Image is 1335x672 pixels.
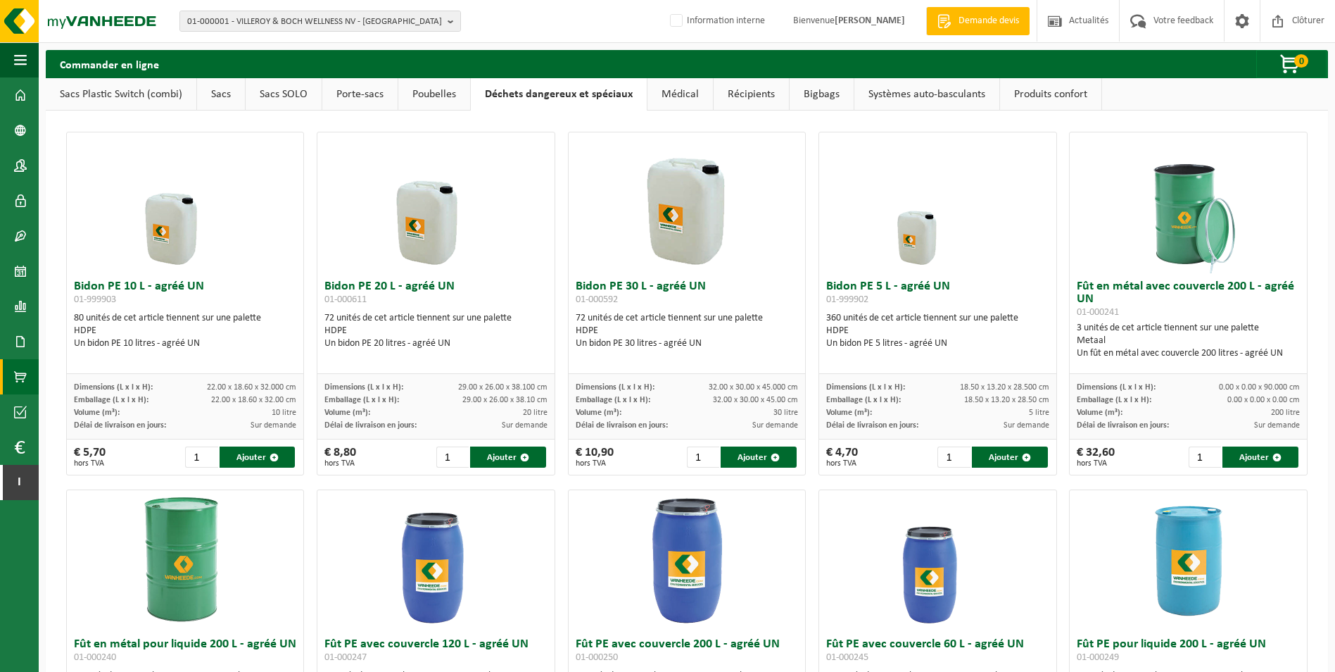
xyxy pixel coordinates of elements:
[324,638,548,666] h3: Fût PE avec couvercle 120 L - agréé UN
[74,638,297,666] h3: Fût en métal pour liquide 200 L - agréé UN
[220,447,296,468] button: Ajouter
[74,421,166,430] span: Délai de livraison en jours:
[462,396,548,404] span: 29.00 x 26.00 x 38.10 cm
[1077,652,1119,663] span: 01-000249
[867,490,1008,631] img: 01-000245
[74,459,106,468] span: hors TVA
[115,490,255,631] img: 01-000240
[709,383,798,392] span: 32.00 x 30.00 x 45.000 cm
[1077,335,1300,347] div: Metaal
[647,78,713,111] a: Médical
[46,78,196,111] a: Sacs Plastic Switch (combi)
[1118,490,1259,631] img: 01-000249
[324,383,403,392] span: Dimensions (L x l x H):
[1077,280,1300,318] h3: Fût en métal avec couvercle 200 L - agréé UN
[74,325,297,337] div: HDPE
[937,447,970,468] input: 1
[576,652,618,663] span: 01-000250
[835,15,905,26] strong: [PERSON_NAME]
[324,459,356,468] span: hors TVA
[826,294,868,305] span: 01-999902
[826,337,1049,350] div: Un bidon PE 5 litres - agréé UN
[207,383,296,392] span: 22.00 x 18.60 x 32.000 cm
[187,11,442,32] span: 01-000001 - VILLEROY & BOCH WELLNESS NV - [GEOGRAPHIC_DATA]
[955,14,1023,28] span: Demande devis
[74,383,153,392] span: Dimensions (L x l x H):
[576,638,799,666] h3: Fût PE avec couvercle 200 L - agréé UN
[576,312,799,350] div: 72 unités de cet article tiennent sur une palette
[74,294,116,305] span: 01-999903
[502,421,548,430] span: Sur demande
[324,280,548,309] h3: Bidon PE 20 L - agréé UN
[246,78,322,111] a: Sacs SOLO
[115,132,255,273] img: 01-999903
[324,396,399,404] span: Emballage (L x l x H):
[74,337,297,350] div: Un bidon PE 10 litres - agréé UN
[1077,638,1300,666] h3: Fût PE pour liquide 200 L - agréé UN
[576,409,621,417] span: Volume (m³):
[576,337,799,350] div: Un bidon PE 30 litres - agréé UN
[74,280,297,309] h3: Bidon PE 10 L - agréé UN
[1029,409,1049,417] span: 5 litre
[458,383,548,392] span: 29.00 x 26.00 x 38.100 cm
[1077,447,1115,468] div: € 32,60
[74,652,116,663] span: 01-000240
[1077,396,1151,404] span: Emballage (L x l x H):
[616,490,757,631] img: 01-000250
[46,50,173,77] h2: Commander en ligne
[1077,409,1122,417] span: Volume (m³):
[1227,396,1300,404] span: 0.00 x 0.00 x 0.00 cm
[272,409,296,417] span: 10 litre
[1271,409,1300,417] span: 200 litre
[324,409,370,417] span: Volume (m³):
[576,294,618,305] span: 01-000592
[926,7,1030,35] a: Demande devis
[1077,421,1169,430] span: Délai de livraison en jours:
[523,409,548,417] span: 20 litre
[324,312,548,350] div: 72 unités de cet article tiennent sur une palette
[576,459,614,468] span: hors TVA
[1254,421,1300,430] span: Sur demande
[14,465,25,500] span: I
[1000,78,1101,111] a: Produits confort
[964,396,1049,404] span: 18.50 x 13.20 x 28.50 cm
[471,78,647,111] a: Déchets dangereux et spéciaux
[1219,383,1300,392] span: 0.00 x 0.00 x 90.000 cm
[972,447,1048,468] button: Ajouter
[324,447,356,468] div: € 8,80
[826,312,1049,350] div: 360 unités de cet article tiennent sur une palette
[74,312,297,350] div: 80 unités de cet article tiennent sur une palette
[197,78,245,111] a: Sacs
[826,383,905,392] span: Dimensions (L x l x H):
[790,78,854,111] a: Bigbags
[826,396,901,404] span: Emballage (L x l x H):
[470,447,546,468] button: Ajouter
[714,78,789,111] a: Récipients
[74,396,148,404] span: Emballage (L x l x H):
[322,78,398,111] a: Porte-sacs
[185,447,218,468] input: 1
[366,132,507,273] img: 01-000611
[773,409,798,417] span: 30 litre
[687,447,720,468] input: 1
[366,490,507,631] img: 01-000247
[854,78,999,111] a: Systèmes auto-basculants
[826,421,918,430] span: Délai de livraison en jours:
[1294,54,1308,68] span: 0
[826,652,868,663] span: 01-000245
[324,421,417,430] span: Délai de livraison en jours:
[1004,421,1049,430] span: Sur demande
[826,409,872,417] span: Volume (m³):
[721,447,797,468] button: Ajouter
[826,280,1049,309] h3: Bidon PE 5 L - agréé UN
[576,280,799,309] h3: Bidon PE 30 L - agréé UN
[1118,132,1259,273] img: 01-000241
[251,421,296,430] span: Sur demande
[324,294,367,305] span: 01-000611
[826,447,858,468] div: € 4,70
[398,78,470,111] a: Poubelles
[576,396,650,404] span: Emballage (L x l x H):
[74,447,106,468] div: € 5,70
[324,652,367,663] span: 01-000247
[179,11,461,32] button: 01-000001 - VILLEROY & BOCH WELLNESS NV - [GEOGRAPHIC_DATA]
